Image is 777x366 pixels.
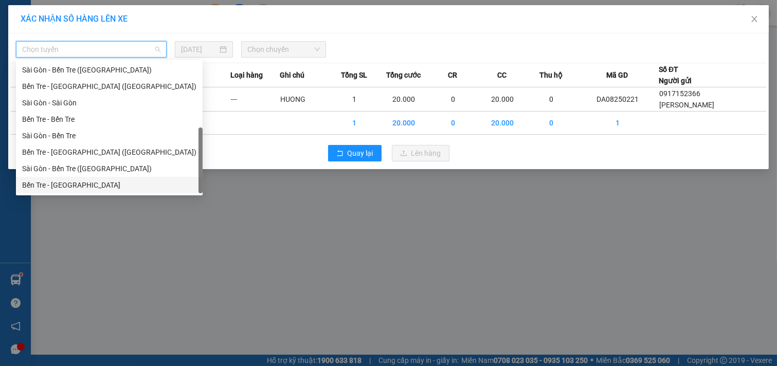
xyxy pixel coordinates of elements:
[9,9,91,21] div: Trạm Đông Á
[348,148,373,159] span: Quay lại
[428,87,478,112] td: 0
[16,127,203,144] div: Sài Gòn - Bến Tre
[750,15,758,23] span: close
[392,145,449,161] button: uploadLên hàng
[22,64,196,76] div: Sài Gòn - Bến Tre ([GEOGRAPHIC_DATA])
[659,64,692,86] div: Số ĐT Người gửi
[740,5,769,34] button: Close
[16,62,203,78] div: Sài Gòn - Bến Tre (CN)
[328,145,382,161] button: rollbackQuay lại
[98,9,123,20] span: Nhận:
[97,65,209,90] div: 20.000
[9,10,25,21] span: Gửi:
[181,87,230,112] td: Bất kỳ
[336,150,344,158] span: rollback
[341,69,367,81] span: Tổng SL
[16,78,203,95] div: Bến Tre - Sài Gòn (CN)
[330,112,379,135] td: 1
[16,160,203,177] div: Sài Gòn - Bến Tre (CT)
[22,179,196,191] div: Bến Tre - [GEOGRAPHIC_DATA]
[527,87,576,112] td: 0
[379,87,428,112] td: 20.000
[379,112,428,135] td: 20.000
[97,65,169,89] span: Chưa [PERSON_NAME] :
[478,87,527,112] td: 20.000
[181,44,218,55] input: 15/08/2025
[576,87,659,112] td: DA08250221
[22,130,196,141] div: Sài Gòn - Bến Tre
[230,87,280,112] td: ---
[659,89,700,98] span: 0917152366
[428,112,478,135] td: 0
[478,112,527,135] td: 20.000
[386,69,421,81] span: Tổng cước
[497,69,507,81] span: CC
[22,147,196,158] div: Bến Tre - [GEOGRAPHIC_DATA] ([GEOGRAPHIC_DATA])
[16,144,203,160] div: Bến Tre - Sài Gòn (CT)
[659,101,714,109] span: [PERSON_NAME]
[16,111,203,127] div: Bến Tre - Bến Tre
[9,21,91,33] div: [PERSON_NAME]
[448,69,457,81] span: CR
[576,112,659,135] td: 1
[247,42,320,57] span: Chọn chuyến
[280,69,304,81] span: Ghi chú
[539,69,563,81] span: Thu hộ
[22,42,160,57] span: Chọn tuyến
[98,32,208,44] div: [PERSON_NAME]
[280,87,330,112] td: HUONG
[16,177,203,193] div: Bến Tre - Sài Gòn
[527,112,576,135] td: 0
[16,95,203,111] div: Sài Gòn - Sài Gòn
[98,9,208,32] div: [GEOGRAPHIC_DATA]
[21,14,128,24] span: XÁC NHẬN SỐ HÀNG LÊN XE
[606,69,628,81] span: Mã GD
[22,163,196,174] div: Sài Gòn - Bến Tre ([GEOGRAPHIC_DATA])
[22,81,196,92] div: Bến Tre - [GEOGRAPHIC_DATA] ([GEOGRAPHIC_DATA])
[22,97,196,108] div: Sài Gòn - Sài Gòn
[230,69,263,81] span: Loại hàng
[22,114,196,125] div: Bến Tre - Bến Tre
[330,87,379,112] td: 1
